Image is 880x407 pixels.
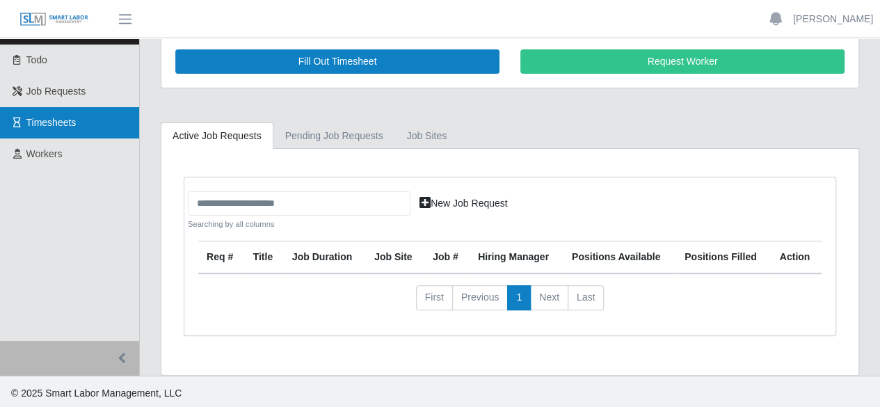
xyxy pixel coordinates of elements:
[26,54,47,65] span: Todo
[11,388,182,399] span: © 2025 Smart Labor Management, LLC
[424,241,470,274] th: Job #
[410,191,517,216] a: New Job Request
[395,122,459,150] a: job sites
[188,218,410,230] small: Searching by all columns
[245,241,284,274] th: Title
[771,241,822,274] th: Action
[284,241,366,274] th: Job Duration
[793,12,873,26] a: [PERSON_NAME]
[507,285,531,310] a: 1
[563,241,676,274] th: Positions Available
[26,117,77,128] span: Timesheets
[198,285,822,321] nav: pagination
[26,148,63,159] span: Workers
[273,122,395,150] a: Pending Job Requests
[161,122,273,150] a: Active Job Requests
[19,12,89,27] img: SLM Logo
[366,241,424,274] th: job site
[470,241,563,274] th: Hiring Manager
[520,49,845,74] a: Request Worker
[198,241,245,274] th: Req #
[175,49,499,74] a: Fill Out Timesheet
[676,241,771,274] th: Positions Filled
[26,86,86,97] span: Job Requests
